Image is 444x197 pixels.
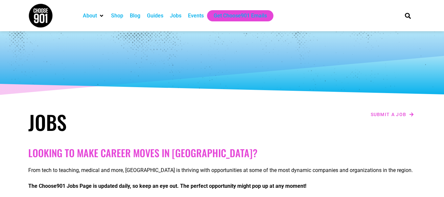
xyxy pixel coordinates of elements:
a: Submit a job [369,110,416,119]
a: Events [188,12,204,20]
a: Blog [130,12,140,20]
div: Search [402,10,413,21]
div: About [80,10,108,21]
a: Guides [147,12,163,20]
strong: The Choose901 Jobs Page is updated daily, so keep an eye out. The perfect opportunity might pop u... [28,183,306,189]
p: From tech to teaching, medical and more, [GEOGRAPHIC_DATA] is thriving with opportunities at some... [28,166,416,174]
nav: Main nav [80,10,394,21]
h1: Jobs [28,110,219,134]
span: Submit a job [371,112,407,117]
a: About [83,12,97,20]
a: Shop [111,12,123,20]
h2: Looking to make career moves in [GEOGRAPHIC_DATA]? [28,147,416,159]
a: Jobs [170,12,181,20]
a: Get Choose901 Emails [214,12,267,20]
